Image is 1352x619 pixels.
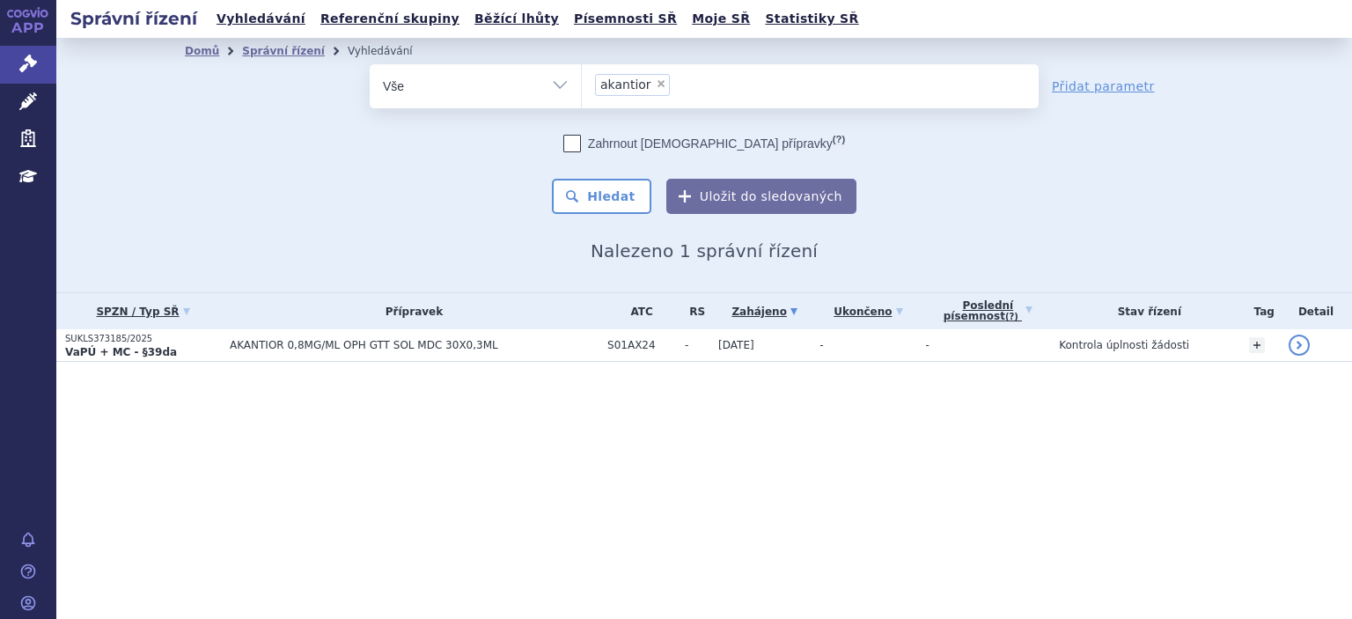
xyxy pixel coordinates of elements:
a: Referenční skupiny [315,7,465,31]
a: Moje SŘ [687,7,755,31]
span: - [819,339,823,351]
button: Uložit do sledovaných [666,179,856,214]
a: Písemnosti SŘ [569,7,682,31]
th: ATC [599,293,676,329]
a: detail [1289,335,1310,356]
span: [DATE] [718,339,754,351]
abbr: (?) [1005,312,1018,322]
a: Domů [185,45,219,57]
span: × [656,78,666,89]
th: Detail [1280,293,1352,329]
li: Vyhledávání [348,38,436,64]
th: RS [676,293,709,329]
span: AKANTIOR 0,8MG/ML OPH GTT SOL MDC 30X0,3ML [230,339,599,351]
span: akantior [600,78,651,91]
span: - [685,339,709,351]
button: Hledat [552,179,651,214]
a: Zahájeno [718,299,811,324]
input: akantior [675,73,685,95]
a: + [1249,337,1265,353]
p: SUKLS373185/2025 [65,333,221,345]
a: Běžící lhůty [469,7,564,31]
strong: VaPÚ + MC - §39da [65,346,177,358]
h2: Správní řízení [56,6,211,31]
th: Přípravek [221,293,599,329]
span: Nalezeno 1 správní řízení [591,240,818,262]
a: Statistiky SŘ [760,7,863,31]
th: Tag [1240,293,1280,329]
a: Přidat parametr [1052,77,1155,95]
a: Vyhledávání [211,7,311,31]
a: Ukončeno [819,299,916,324]
span: - [926,339,929,351]
span: Kontrola úplnosti žádosti [1059,339,1189,351]
label: Zahrnout [DEMOGRAPHIC_DATA] přípravky [563,135,845,152]
th: Stav řízení [1050,293,1239,329]
span: S01AX24 [607,339,676,351]
a: Správní řízení [242,45,325,57]
a: Poslednípísemnost(?) [926,293,1051,329]
a: SPZN / Typ SŘ [65,299,221,324]
abbr: (?) [833,134,845,145]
